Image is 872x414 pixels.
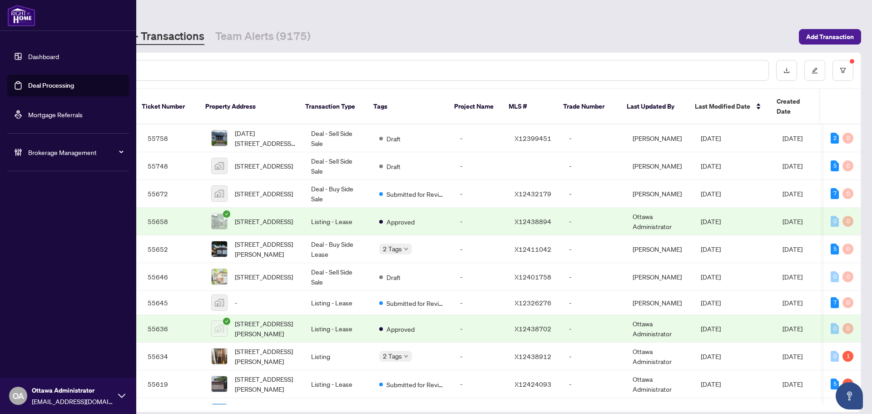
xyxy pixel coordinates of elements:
td: Ottawa Administrator [625,370,694,398]
div: 0 [842,160,853,171]
div: 0 [842,297,853,308]
span: X12424093 [515,380,551,388]
td: - [562,180,625,208]
div: 0 [842,323,853,334]
span: [DATE] [701,324,721,333]
span: down [404,354,408,359]
td: - [453,235,507,263]
span: X12432179 [515,190,551,198]
img: logo [7,5,35,26]
a: Dashboard [28,52,59,60]
td: - [453,125,507,152]
div: 2 [831,133,839,144]
div: 0 [831,271,839,282]
button: filter [832,60,853,81]
th: Ticket Number [134,89,198,125]
span: [DATE][STREET_ADDRESS][DATE] [235,128,297,148]
span: Draft [386,272,401,282]
span: [DATE] [783,299,803,307]
div: 0 [831,351,839,362]
td: [PERSON_NAME] [625,125,694,152]
span: Draft [386,161,401,171]
span: [DATE] [701,162,721,170]
div: 0 [831,216,839,227]
span: [DATE] [701,217,721,225]
div: 1 [842,351,853,362]
span: Created Date [777,96,815,116]
a: Deal Processing [28,81,74,90]
td: [PERSON_NAME] [625,152,694,180]
td: 55672 [140,180,204,208]
a: Team Alerts (9175) [215,29,311,45]
td: [PERSON_NAME] [625,291,694,315]
td: Listing - Lease [304,315,372,343]
td: - [562,208,625,235]
span: - [235,298,237,308]
img: thumbnail-img [212,158,227,174]
div: 0 [842,244,853,254]
span: OA [13,389,24,402]
a: Mortgage Referrals [28,110,83,119]
img: thumbnail-img [212,269,227,284]
span: Approved [386,324,415,334]
span: [DATE] [783,380,803,388]
img: thumbnail-img [212,295,227,310]
span: [DATE] [783,134,803,142]
td: Listing - Lease [304,370,372,398]
span: X12438912 [515,352,551,360]
td: - [562,125,625,152]
div: 0 [831,323,839,334]
td: 55758 [140,125,204,152]
div: 0 [842,216,853,227]
td: - [453,263,507,291]
td: Deal - Sell Side Sale [304,152,372,180]
th: MLS # [501,89,556,125]
span: [STREET_ADDRESS][PERSON_NAME] [235,346,297,366]
div: 7 [831,188,839,199]
td: - [562,235,625,263]
span: [DATE] [783,162,803,170]
th: Created Date [769,89,833,125]
span: Submitted for Review [386,379,446,389]
td: 55634 [140,343,204,370]
span: [STREET_ADDRESS][PERSON_NAME] [235,319,297,339]
span: [STREET_ADDRESS][PERSON_NAME] [235,239,297,259]
span: Draft [386,134,401,144]
td: Listing - Lease [304,208,372,235]
span: [DATE] [783,352,803,360]
td: [PERSON_NAME] [625,263,694,291]
div: 5 [831,379,839,389]
th: Transaction Type [298,89,366,125]
span: [DATE] [701,380,721,388]
span: [DATE] [783,324,803,333]
span: Ottawa Administrator [32,385,114,395]
td: - [562,370,625,398]
td: - [453,370,507,398]
td: - [453,180,507,208]
span: check-circle [223,318,230,325]
td: 55636 [140,315,204,343]
span: X12326276 [515,299,551,307]
td: - [453,315,507,343]
img: thumbnail-img [212,321,227,336]
span: [STREET_ADDRESS] [235,161,293,171]
span: [STREET_ADDRESS] [235,189,293,199]
span: [DATE] [701,134,721,142]
th: Project Name [447,89,501,125]
td: [PERSON_NAME] [625,235,694,263]
span: [DATE] [783,273,803,281]
th: Last Modified Date [688,89,769,125]
td: - [453,291,507,315]
td: - [453,343,507,370]
button: Open asap [836,382,863,409]
td: 55652 [140,235,204,263]
th: Property Address [198,89,298,125]
td: 55748 [140,152,204,180]
td: Deal - Buy Side Sale [304,180,372,208]
span: 2 Tags [383,351,402,361]
td: - [453,208,507,235]
div: 1 [842,379,853,389]
span: X12401758 [515,273,551,281]
div: 5 [831,160,839,171]
td: Ottawa Administrator [625,343,694,370]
